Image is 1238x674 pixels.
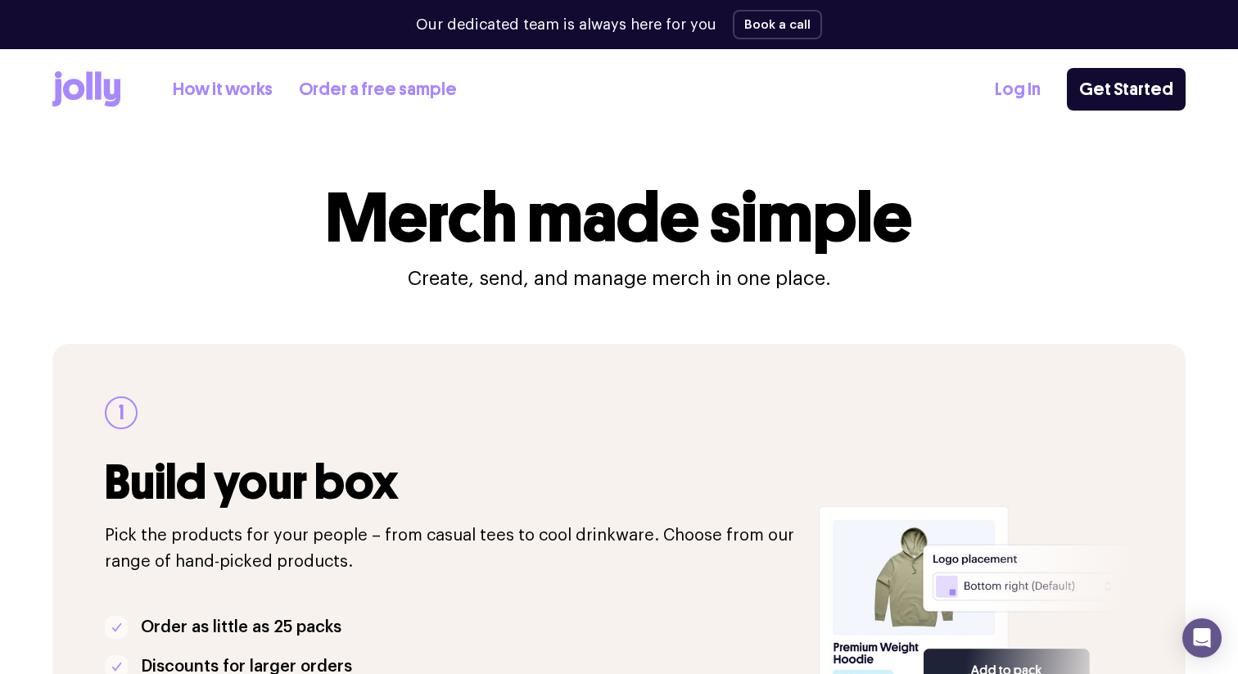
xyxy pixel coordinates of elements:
[141,614,341,640] p: Order as little as 25 packs
[408,265,831,292] p: Create, send, and manage merch in one place.
[995,76,1041,103] a: Log In
[105,455,799,509] h3: Build your box
[416,14,716,36] p: Our dedicated team is always here for you
[105,396,138,429] div: 1
[299,76,457,103] a: Order a free sample
[173,76,273,103] a: How it works
[105,522,799,575] p: Pick the products for your people – from casual tees to cool drinkware. Choose from our range of ...
[326,183,912,252] h1: Merch made simple
[1182,618,1222,658] div: Open Intercom Messenger
[733,10,822,39] button: Book a call
[1067,68,1186,111] a: Get Started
